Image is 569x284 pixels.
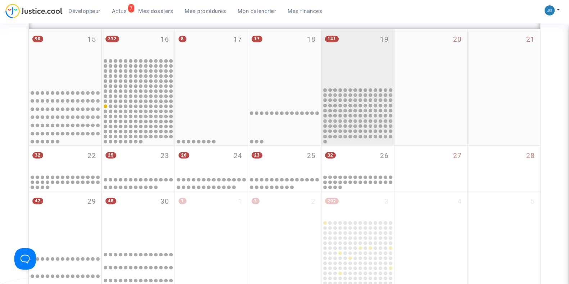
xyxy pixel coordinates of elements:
span: 22 [87,151,96,161]
span: Mes procédures [185,8,226,14]
span: Mes finances [288,8,322,14]
span: 17 [252,36,262,42]
div: jeudi septembre 18, 17 events, click to expand [248,29,321,86]
span: 42 [32,198,43,204]
div: vendredi septembre 26, 32 events, click to expand [321,145,394,173]
div: samedi septembre 20 [394,29,467,145]
img: logo_orange.svg [12,12,17,17]
span: 30 [161,197,169,207]
div: Domaine: [DOMAIN_NAME] [19,19,81,24]
div: Domaine [37,42,55,47]
span: 141 [325,36,339,42]
div: mardi septembre 16, 232 events, click to expand [102,29,175,57]
img: tab_keywords_by_traffic_grey.svg [82,42,87,48]
div: mercredi octobre 1, One event, click to expand [175,191,248,243]
img: tab_domain_overview_orange.svg [29,42,35,48]
span: 1 [179,198,186,204]
span: 4 [457,197,462,207]
span: 26 [380,151,389,161]
div: v 4.0.25 [20,12,35,17]
span: 19 [380,35,389,45]
div: dimanche septembre 21 [468,29,540,145]
span: 18 [307,35,316,45]
div: samedi septembre 27 [394,145,467,191]
img: jc-logo.svg [5,4,63,18]
span: 15 [87,35,96,45]
a: 7Actus [106,6,133,17]
span: 202 [325,198,339,204]
a: Mes finances [282,6,328,17]
div: mardi septembre 23, 25 events, click to expand [102,145,175,173]
div: mercredi septembre 24, 26 events, click to expand [175,145,248,173]
div: mardi septembre 30, 48 events, click to expand [102,191,175,243]
div: vendredi septembre 19, 141 events, click to expand [321,29,394,86]
div: jeudi octobre 2, 3 events, click to expand [248,191,321,243]
span: Actus [112,8,127,14]
span: 90 [32,36,43,42]
span: 48 [105,198,116,204]
div: jeudi septembre 25, 23 events, click to expand [248,145,321,173]
div: lundi septembre 15, 90 events, click to expand [29,29,101,86]
a: Mes dossiers [132,6,179,17]
span: 32 [325,152,336,158]
div: mercredi septembre 17, 8 events, click to expand [175,29,248,86]
span: 25 [105,152,116,158]
span: Mon calendrier [238,8,276,14]
a: Mes procédures [179,6,232,17]
div: Mots-clés [90,42,110,47]
span: 26 [179,152,189,158]
div: vendredi octobre 3, 202 events, click to expand [321,191,394,219]
a: Développeur [63,6,106,17]
span: 16 [161,35,169,45]
span: 3 [384,197,389,207]
span: 2 [311,197,316,207]
div: lundi septembre 22, 32 events, click to expand [29,145,101,173]
img: 45a793c8596a0d21866ab9c5374b5e4b [545,5,555,15]
span: 21 [526,35,535,45]
span: 27 [453,151,462,161]
img: website_grey.svg [12,19,17,24]
span: 23 [161,151,169,161]
span: 28 [526,151,535,161]
span: 1 [238,197,242,207]
span: Développeur [68,8,100,14]
div: lundi septembre 29, 42 events, click to expand [29,191,101,243]
div: dimanche septembre 28 [468,145,540,191]
span: 24 [234,151,242,161]
span: 5 [530,197,535,207]
span: Mes dossiers [138,8,173,14]
a: Mon calendrier [232,6,282,17]
span: 232 [105,36,119,42]
span: 3 [252,198,259,204]
iframe: Help Scout Beacon - Open [14,248,36,270]
span: 32 [32,152,43,158]
span: 29 [87,197,96,207]
div: 7 [128,4,135,13]
span: 20 [453,35,462,45]
span: 25 [307,151,316,161]
span: 8 [179,36,186,42]
span: 23 [252,152,262,158]
span: 17 [234,35,242,45]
